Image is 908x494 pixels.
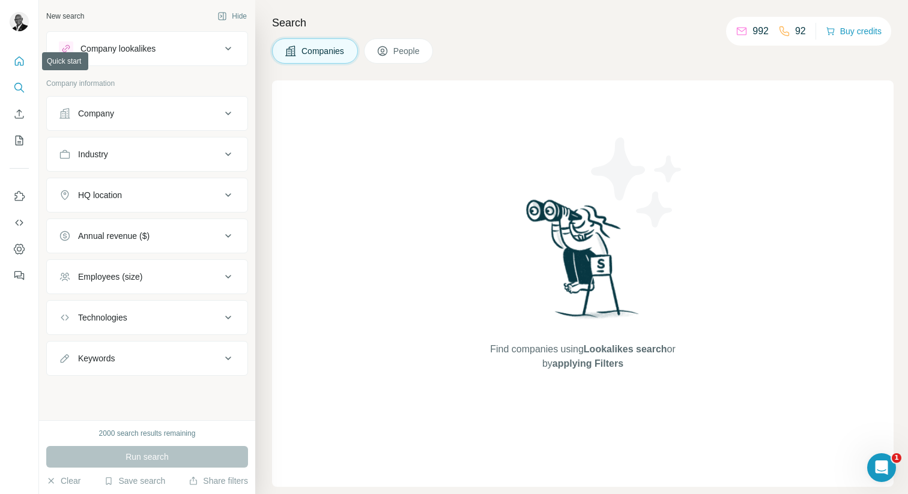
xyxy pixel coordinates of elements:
[521,196,646,330] img: Surfe Illustration - Woman searching with binoculars
[10,50,29,72] button: Quick start
[10,103,29,125] button: Enrich CSV
[78,312,127,324] div: Technologies
[47,34,247,63] button: Company lookalikes
[47,344,247,373] button: Keywords
[46,11,84,22] div: New search
[78,148,108,160] div: Industry
[47,262,247,291] button: Employees (size)
[47,181,247,209] button: HQ location
[189,475,248,487] button: Share filters
[10,212,29,233] button: Use Surfe API
[99,428,196,439] div: 2000 search results remaining
[486,342,679,371] span: Find companies using or by
[47,140,247,169] button: Industry
[78,271,142,283] div: Employees (size)
[104,475,165,487] button: Save search
[10,77,29,98] button: Search
[826,23,882,40] button: Buy credits
[209,7,255,25] button: Hide
[78,189,122,201] div: HQ location
[393,45,421,57] span: People
[867,453,896,482] iframe: Intercom live chat
[752,24,769,38] p: 992
[47,221,247,250] button: Annual revenue ($)
[583,128,691,236] img: Surfe Illustration - Stars
[80,43,156,55] div: Company lookalikes
[10,185,29,207] button: Use Surfe on LinkedIn
[78,230,150,242] div: Annual revenue ($)
[892,453,901,463] span: 1
[10,12,29,31] img: Avatar
[10,130,29,151] button: My lists
[78,107,114,119] div: Company
[552,358,623,369] span: applying Filters
[272,14,894,31] h4: Search
[301,45,345,57] span: Companies
[795,24,806,38] p: 92
[47,99,247,128] button: Company
[46,475,80,487] button: Clear
[584,344,667,354] span: Lookalikes search
[46,78,248,89] p: Company information
[10,238,29,260] button: Dashboard
[10,265,29,286] button: Feedback
[47,303,247,332] button: Technologies
[78,352,115,364] div: Keywords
